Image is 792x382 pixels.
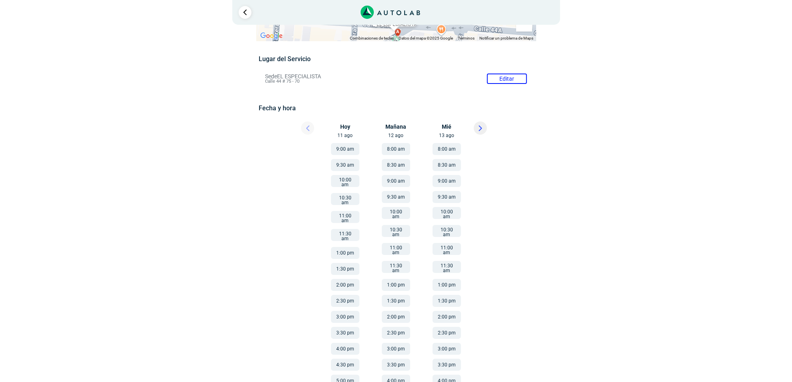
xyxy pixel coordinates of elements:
a: Link al sitio de autolab [361,8,420,16]
button: 1:00 pm [331,247,359,259]
button: 11:30 am [382,261,410,273]
a: Notificar un problema de Maps [480,36,534,40]
button: 9:00 am [331,143,359,155]
a: Ir al paso anterior [239,6,251,19]
h5: Fecha y hora [259,104,533,112]
button: 11:00 am [331,211,359,223]
h5: Lugar del Servicio [259,55,533,63]
button: 10:00 am [433,207,461,219]
button: 8:00 am [433,143,461,155]
button: 8:00 am [382,143,410,155]
button: 10:30 am [382,225,410,237]
button: 1:30 pm [433,295,461,307]
button: 11:30 am [331,229,359,241]
button: 2:00 pm [382,311,410,323]
img: Google [258,31,285,41]
button: 10:00 am [331,175,359,187]
button: 3:30 pm [433,359,461,371]
button: 1:30 pm [331,263,359,275]
button: 11:00 am [382,243,410,255]
button: 2:30 pm [382,327,410,339]
button: 2:30 pm [433,327,461,339]
span: a [396,28,399,35]
button: 8:30 am [433,159,461,171]
button: 1:00 pm [382,279,410,291]
button: 3:30 pm [331,327,359,339]
a: Abre esta zona en Google Maps (se abre en una nueva ventana) [258,31,285,41]
button: Combinaciones de teclas [350,36,394,41]
button: 1:00 pm [433,279,461,291]
button: 11:00 am [433,243,461,255]
a: Términos [458,36,475,40]
button: 10:00 am [382,207,410,219]
button: 3:00 pm [433,343,461,355]
span: Datos del mapa ©2025 Google [399,36,453,40]
button: 2:00 pm [331,279,359,291]
button: 2:30 pm [331,295,359,307]
button: 3:00 pm [331,311,359,323]
span: 1 [543,6,550,19]
button: 3:30 pm [382,359,410,371]
button: 9:00 am [433,175,461,187]
button: 9:30 am [331,159,359,171]
button: 2:00 pm [433,311,461,323]
button: 8:30 am [382,159,410,171]
button: 10:30 am [331,193,359,205]
button: 9:30 am [382,191,410,203]
button: 9:30 am [433,191,461,203]
button: 1:30 pm [382,295,410,307]
button: 11:30 am [433,261,461,273]
button: 4:00 pm [331,343,359,355]
button: 3:00 pm [382,343,410,355]
button: 4:30 pm [331,359,359,371]
button: 10:30 am [433,225,461,237]
button: 9:00 am [382,175,410,187]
